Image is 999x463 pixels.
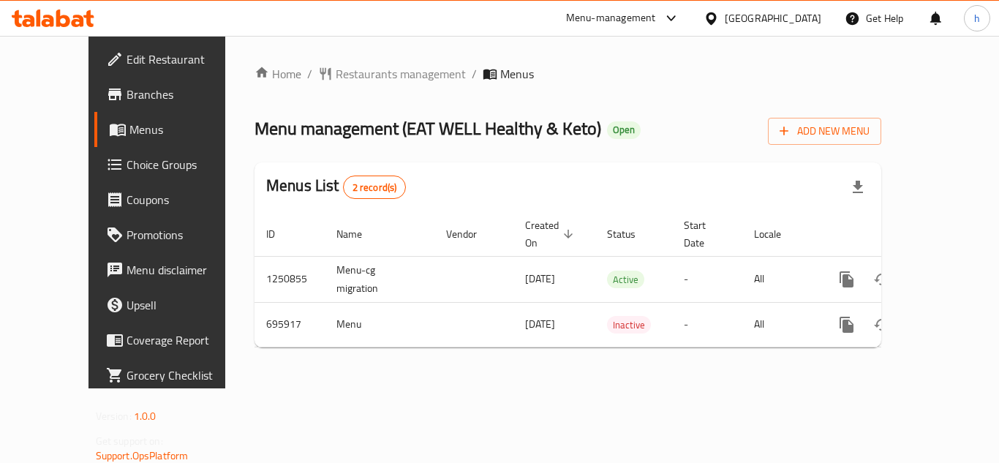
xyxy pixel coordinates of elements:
[742,302,818,347] td: All
[607,316,651,334] div: Inactive
[725,10,821,26] div: [GEOGRAPHIC_DATA]
[525,315,555,334] span: [DATE]
[974,10,980,26] span: h
[864,262,900,297] button: Change Status
[336,225,381,243] span: Name
[94,287,255,323] a: Upsell
[344,181,406,195] span: 2 record(s)
[325,256,434,302] td: Menu-cg migration
[255,256,325,302] td: 1250855
[472,65,477,83] li: /
[684,217,725,252] span: Start Date
[127,226,244,244] span: Promotions
[94,182,255,217] a: Coupons
[127,156,244,173] span: Choice Groups
[607,121,641,139] div: Open
[318,65,466,83] a: Restaurants management
[525,269,555,288] span: [DATE]
[525,217,578,252] span: Created On
[864,307,900,342] button: Change Status
[94,217,255,252] a: Promotions
[500,65,534,83] span: Menus
[255,212,981,347] table: enhanced table
[127,86,244,103] span: Branches
[607,225,655,243] span: Status
[840,170,875,205] div: Export file
[129,121,244,138] span: Menus
[255,302,325,347] td: 695917
[607,124,641,136] span: Open
[255,65,301,83] a: Home
[127,366,244,384] span: Grocery Checklist
[266,225,294,243] span: ID
[94,323,255,358] a: Coverage Report
[607,317,651,334] span: Inactive
[742,256,818,302] td: All
[94,112,255,147] a: Menus
[127,331,244,349] span: Coverage Report
[566,10,656,27] div: Menu-management
[127,50,244,68] span: Edit Restaurant
[94,358,255,393] a: Grocery Checklist
[127,261,244,279] span: Menu disclaimer
[818,212,981,257] th: Actions
[829,307,864,342] button: more
[94,42,255,77] a: Edit Restaurant
[255,112,601,145] span: Menu management ( EAT WELL Healthy & Keto )
[343,176,407,199] div: Total records count
[94,77,255,112] a: Branches
[127,296,244,314] span: Upsell
[672,256,742,302] td: -
[134,407,157,426] span: 1.0.0
[780,122,870,140] span: Add New Menu
[829,262,864,297] button: more
[325,302,434,347] td: Menu
[336,65,466,83] span: Restaurants management
[94,147,255,182] a: Choice Groups
[94,252,255,287] a: Menu disclaimer
[96,432,163,451] span: Get support on:
[255,65,881,83] nav: breadcrumb
[607,271,644,288] span: Active
[754,225,800,243] span: Locale
[768,118,881,145] button: Add New Menu
[672,302,742,347] td: -
[96,407,132,426] span: Version:
[266,175,406,199] h2: Menus List
[127,191,244,208] span: Coupons
[307,65,312,83] li: /
[446,225,496,243] span: Vendor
